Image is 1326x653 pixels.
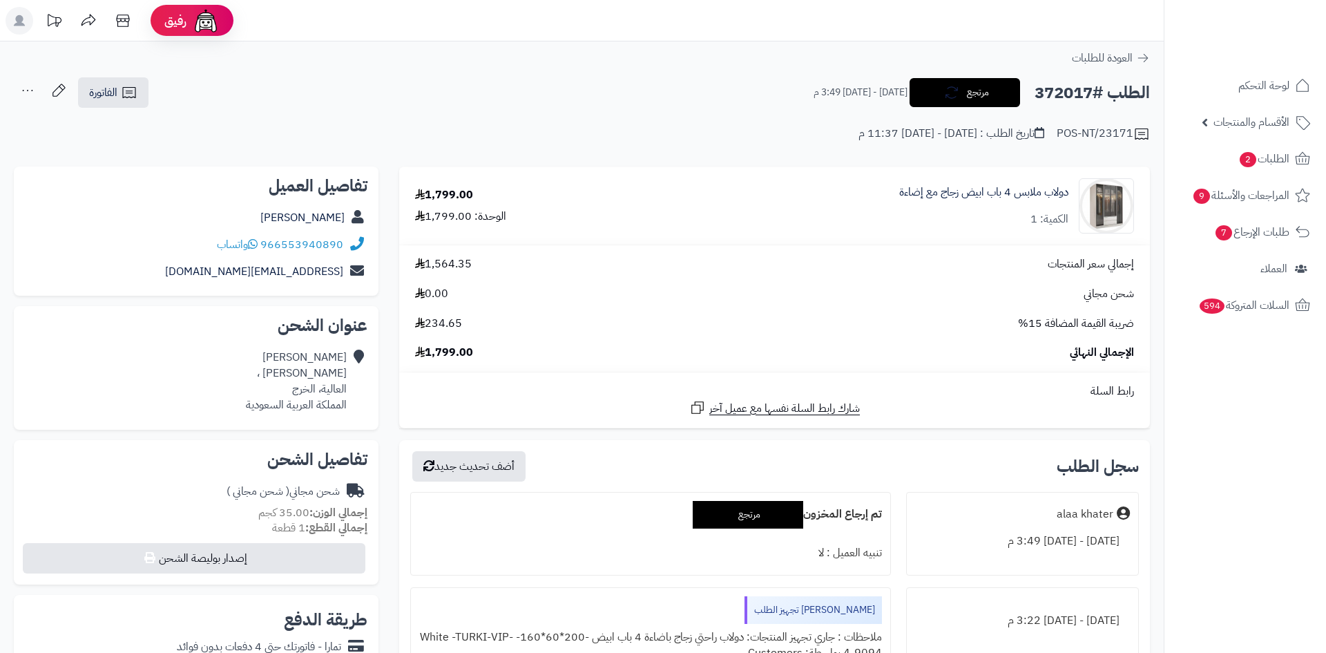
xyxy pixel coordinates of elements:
[415,209,506,225] div: الوحدة: 1,799.00
[1057,507,1113,522] div: alaa khater
[1214,223,1289,242] span: طلبات الإرجاع
[1213,113,1289,132] span: الأقسام والمنتجات
[165,263,343,280] a: [EMAIL_ADDRESS][DOMAIN_NAME]
[415,187,473,203] div: 1,799.00
[23,543,365,574] button: إصدار بوليصة الشحن
[415,316,462,332] span: 234.65
[1173,216,1318,249] a: طلبات الإرجاع7
[1260,259,1287,278] span: العملاء
[1198,296,1289,315] span: السلات المتروكة
[1173,142,1318,176] a: الطلبات2
[744,596,882,624] div: [PERSON_NAME] تجهيز الطلب
[1232,39,1313,68] img: logo-2.png
[1173,252,1318,285] a: العملاء
[1018,316,1134,332] span: ضريبة القيمة المضافة 15%
[217,236,258,253] a: واتساب
[1238,76,1289,95] span: لوحة التحكم
[1238,149,1289,169] span: الطلبات
[412,451,526,482] button: أضف تحديث جديد
[1173,69,1318,102] a: لوحة التحكم
[78,77,148,108] a: الفاتورة
[1030,211,1068,227] div: الكمية: 1
[272,520,367,536] small: 1 قطعة
[164,12,186,29] span: رفيق
[25,317,367,334] h2: عنوان الشحن
[1035,79,1150,107] h2: الطلب #372017
[227,484,340,500] div: شحن مجاني
[405,384,1144,399] div: رابط السلة
[1072,50,1150,66] a: العودة للطلبات
[192,7,220,35] img: ai-face.png
[1072,50,1133,66] span: العودة للطلبات
[1240,152,1256,167] span: 2
[1215,225,1232,240] span: 7
[89,84,117,101] span: الفاتورة
[258,504,367,521] small: 35.00 كجم
[246,350,347,413] div: [PERSON_NAME] [PERSON_NAME] ، العالية، الخرج المملكة العربية السعودية
[899,184,1068,200] a: دولاب ملابس 4 باب ابيض زجاج مع إضاءة
[693,501,803,529] div: مرتجع
[415,256,472,272] span: 1,564.35
[37,7,71,38] a: تحديثات المنصة
[1079,178,1133,234] img: 1742133300-110103010020.1-90x90.jpg
[305,520,367,536] strong: إجمالي القطع:
[227,483,289,500] span: ( شحن مجاني )
[284,612,367,628] h2: طريقة الدفع
[858,126,1044,142] div: تاريخ الطلب : [DATE] - [DATE] 11:37 م
[910,78,1020,107] button: مرتجع
[260,209,345,226] a: [PERSON_NAME]
[689,399,860,417] a: شارك رابط السلة نفسها مع عميل آخر
[1173,179,1318,212] a: المراجعات والأسئلة9
[25,178,367,194] h2: تفاصيل العميل
[915,528,1130,555] div: [DATE] - [DATE] 3:49 م
[1192,186,1289,205] span: المراجعات والأسئلة
[1070,345,1134,361] span: الإجمالي النهائي
[709,401,860,417] span: شارك رابط السلة نفسها مع عميل آخر
[915,607,1130,634] div: [DATE] - [DATE] 3:22 م
[1057,458,1139,475] h3: سجل الطلب
[415,286,448,302] span: 0.00
[25,451,367,468] h2: تفاصيل الشحن
[419,540,882,567] div: تنبيه العميل : لا
[1057,126,1150,142] div: POS-NT/23171
[1193,189,1210,204] span: 9
[309,504,367,521] strong: إجمالي الوزن:
[415,345,473,361] span: 1,799.00
[1173,289,1318,322] a: السلات المتروكة594
[1048,256,1134,272] span: إجمالي سعر المنتجات
[803,506,882,522] b: تم إرجاع المخزون
[814,86,907,100] small: [DATE] - [DATE] 3:49 م
[260,236,343,253] a: 966553940890
[1084,286,1134,302] span: شحن مجاني
[1200,299,1224,314] span: 594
